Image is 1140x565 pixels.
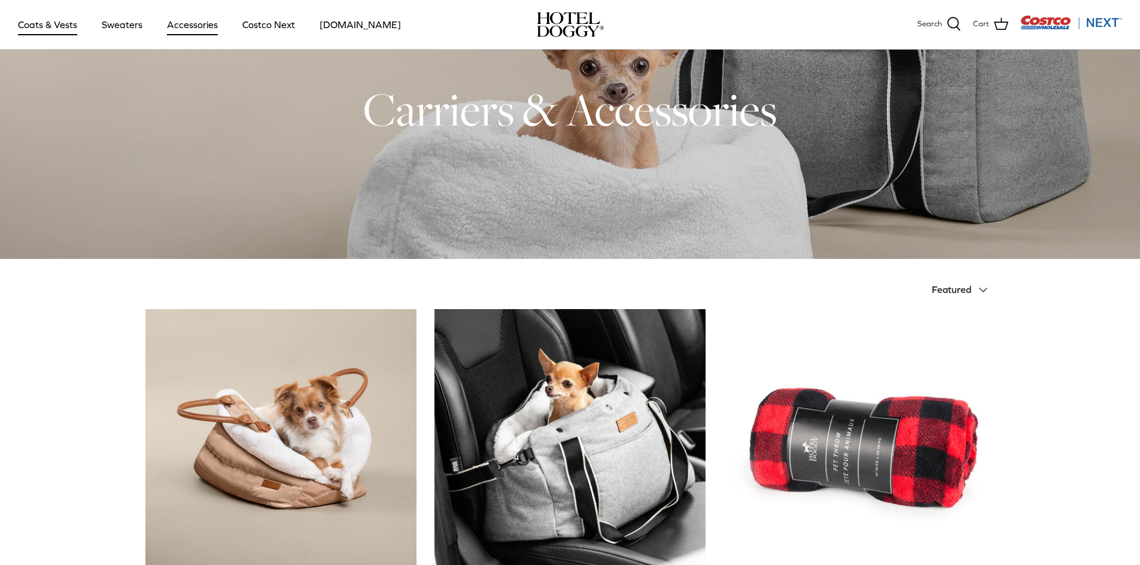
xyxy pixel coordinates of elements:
h1: Carriers & Accessories [145,80,995,139]
img: Costco Next [1020,15,1122,30]
a: Costco Next [232,4,306,45]
a: Accessories [156,4,229,45]
span: Search [917,18,942,30]
a: Search [917,17,961,32]
img: hoteldoggycom [537,12,604,37]
a: Visit Costco Next [1020,23,1122,32]
button: Featured [932,277,995,303]
a: hoteldoggy.com hoteldoggycom [537,12,604,37]
span: Cart [973,18,989,30]
span: Featured [932,284,971,295]
a: Cart [973,17,1008,32]
a: Sweaters [91,4,153,45]
a: Coats & Vests [7,4,88,45]
a: [DOMAIN_NAME] [309,4,412,45]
